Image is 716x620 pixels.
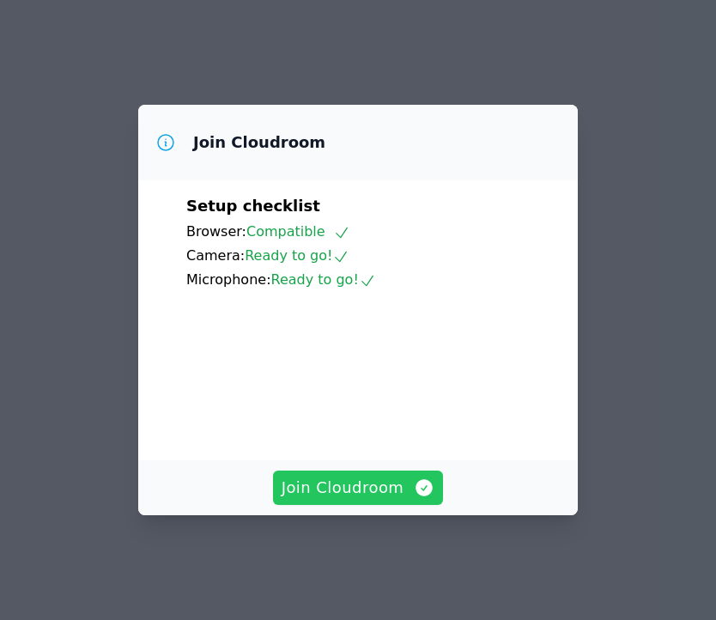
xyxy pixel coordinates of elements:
h3: Join Cloudroom [193,132,325,153]
span: Browser: [186,223,246,240]
span: Ready to go! [271,271,376,288]
span: Ready to go! [245,247,349,264]
span: Join Cloudroom [282,476,435,500]
button: Join Cloudroom [273,471,444,505]
span: Setup checklist [186,197,320,215]
span: Camera: [186,247,245,264]
span: Microphone: [186,271,271,288]
span: Compatible [246,223,350,240]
